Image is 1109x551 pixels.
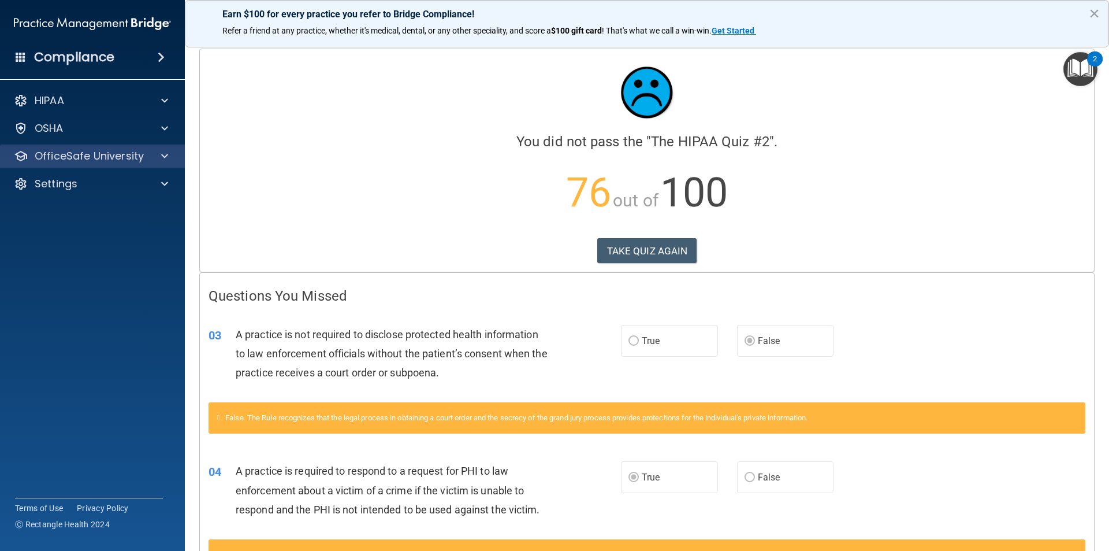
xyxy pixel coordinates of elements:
span: 03 [209,328,221,342]
a: HIPAA [14,94,168,108]
input: True [628,474,639,482]
span: 04 [209,465,221,479]
p: Settings [35,177,77,191]
button: Open Resource Center, 2 new notifications [1063,52,1097,86]
span: A practice is required to respond to a request for PHI to law enforcement about a victim of a cri... [236,465,540,515]
div: 2 [1093,59,1097,74]
a: Terms of Use [15,502,63,514]
span: ! That's what we call a win-win. [602,26,712,35]
a: OfficeSafe University [14,149,168,163]
p: OSHA [35,121,64,135]
button: Close [1089,4,1100,23]
span: A practice is not required to disclose protected health information to law enforcement officials ... [236,328,548,379]
a: Get Started [712,26,756,35]
span: False [758,335,780,346]
strong: Get Started [712,26,754,35]
a: Settings [14,177,168,191]
span: Ⓒ Rectangle Health 2024 [15,519,110,530]
img: PMB logo [14,12,171,35]
span: True [642,472,660,483]
button: TAKE QUIZ AGAIN [597,238,697,264]
p: HIPAA [35,94,64,108]
input: False [745,474,755,482]
span: False. The Rule recognizes that the legal process in obtaining a court order and the secrecy of t... [225,413,807,422]
span: False [758,472,780,483]
input: True [628,337,639,346]
p: Earn $100 for every practice you refer to Bridge Compliance! [222,9,1071,20]
input: False [745,337,755,346]
h4: You did not pass the " ". [209,134,1085,149]
iframe: Drift Widget Chat Controller [1051,471,1095,515]
h4: Compliance [34,49,114,65]
img: sad_face.ecc698e2.jpg [612,58,682,127]
a: Privacy Policy [77,502,129,514]
h4: Questions You Missed [209,289,1085,304]
p: OfficeSafe University [35,149,144,163]
a: OSHA [14,121,168,135]
span: 76 [566,169,611,216]
span: out of [613,190,658,210]
span: The HIPAA Quiz #2 [651,134,769,150]
strong: $100 gift card [551,26,602,35]
span: 100 [660,169,728,216]
span: True [642,335,660,346]
span: Refer a friend at any practice, whether it's medical, dental, or any other speciality, and score a [222,26,551,35]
